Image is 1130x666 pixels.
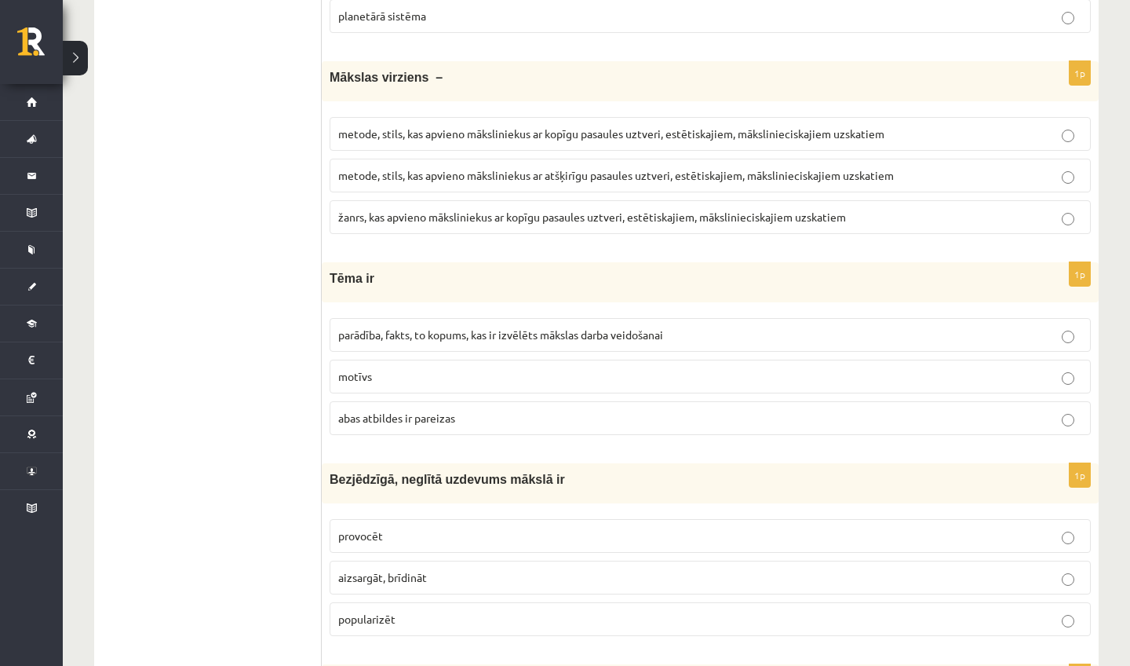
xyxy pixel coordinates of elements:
input: abas atbildes ir pareizas [1062,414,1074,426]
span: žanrs, kas apvieno māksliniekus ar kopīgu pasaules uztveri, estētiskajiem, mākslinieciskajiem uzs... [338,210,846,224]
input: planetārā sistēma [1062,12,1074,24]
input: provocēt [1062,532,1074,544]
span: abas atbildes ir pareizas [338,411,455,425]
span: aizsargāt, brīdināt [338,570,427,584]
p: 1p [1069,60,1091,86]
span: parādība, fakts, to kopums, kas ir izvēlēts mākslas darba veidošanai [338,328,663,342]
input: metode, stils, kas apvieno māksliniekus ar kopīgu pasaules uztveri, estētiskajiem, mākslinieciska... [1062,130,1074,142]
input: aizsargāt, brīdināt [1062,573,1074,586]
a: Rīgas 1. Tālmācības vidusskola [17,27,63,67]
span: metode, stils, kas apvieno māksliniekus ar kopīgu pasaules uztveri, estētiskajiem, mākslinieciska... [338,126,884,141]
span: motīvs [338,369,372,383]
input: žanrs, kas apvieno māksliniekus ar kopīgu pasaules uztveri, estētiskajiem, mākslinieciskajiem uzs... [1062,213,1074,225]
input: parādība, fakts, to kopums, kas ir izvēlēts mākslas darba veidošanai [1062,331,1074,343]
span: Bezjēdzīgā, neglītā uzdevums mākslā ir [330,473,565,486]
input: motīvs [1062,372,1074,385]
span: metode, stils, kas apvieno māksliniekus ar atšķirīgu pasaules uztveri, estētiskajiem, mākslinieci... [338,168,894,182]
span: provocēt [338,529,383,543]
input: popularizēt [1062,615,1074,628]
input: metode, stils, kas apvieno māksliniekus ar atšķirīgu pasaules uztveri, estētiskajiem, mākslinieci... [1062,171,1074,184]
span: planetārā sistēma [338,9,426,23]
p: 1p [1069,262,1091,287]
span: Mākslas virziens – [330,71,443,84]
span: Tēma ir [330,272,374,285]
p: 1p [1069,463,1091,488]
span: popularizēt [338,612,395,626]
